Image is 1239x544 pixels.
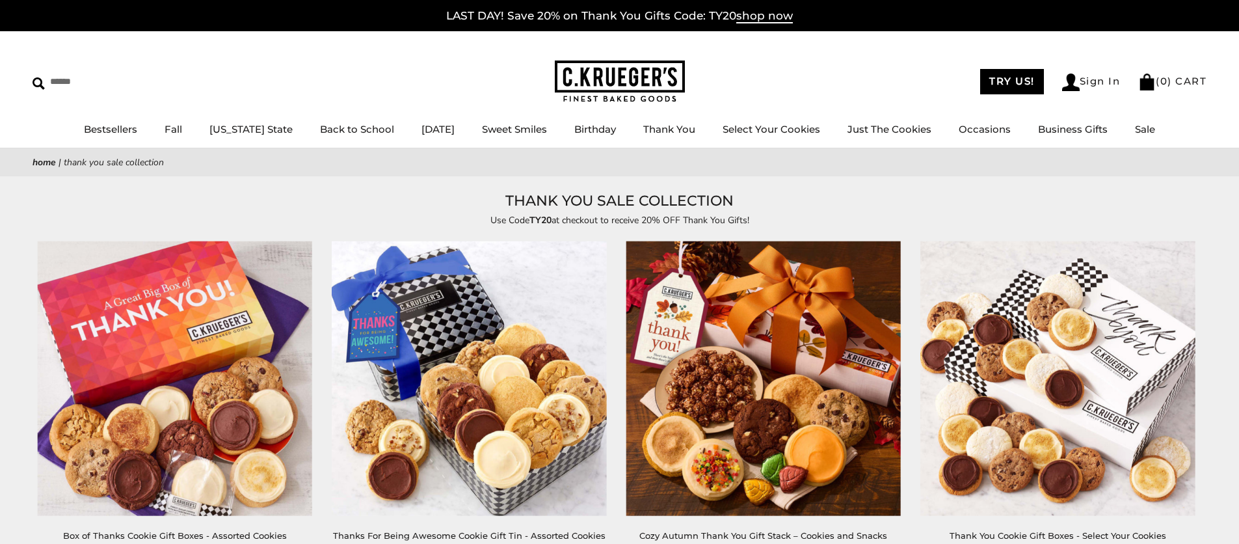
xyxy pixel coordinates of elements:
a: Thank You Cookie Gift Boxes - Select Your Cookies [950,530,1166,541]
a: Sale [1135,123,1155,135]
img: Account [1062,74,1080,91]
a: Cozy Autumn Thank You Gift Stack – Cookies and Snacks [639,530,887,541]
span: THANK YOU SALE COLLECTION [64,156,164,169]
img: Box of Thanks Cookie Gift Boxes - Assorted Cookies [38,241,312,516]
img: C.KRUEGER'S [555,61,685,103]
span: | [59,156,61,169]
a: Back to School [320,123,394,135]
img: Thank You Cookie Gift Boxes - Select Your Cookies [920,241,1195,516]
span: 0 [1160,75,1168,87]
a: [US_STATE] State [209,123,293,135]
a: Fall [165,123,182,135]
input: Search [33,72,187,92]
img: Search [33,77,45,90]
nav: breadcrumbs [33,155,1206,170]
a: Bestsellers [84,123,137,135]
a: Select Your Cookies [723,123,820,135]
img: Cozy Autumn Thank You Gift Stack – Cookies and Snacks [626,241,901,516]
a: LAST DAY! Save 20% on Thank You Gifts Code: TY20shop now [446,9,793,23]
a: TRY US! [980,69,1044,94]
a: Sweet Smiles [482,123,547,135]
h1: THANK YOU SALE COLLECTION [52,189,1187,213]
a: Business Gifts [1038,123,1108,135]
p: Use Code at checkout to receive 20% OFF Thank You Gifts! [321,213,919,228]
a: (0) CART [1138,75,1206,87]
span: shop now [736,9,793,23]
a: Home [33,156,56,169]
a: Occasions [959,123,1011,135]
a: Birthday [574,123,616,135]
a: Thanks For Being Awesome Cookie Gift Tin - Assorted Cookies [333,530,606,541]
a: Box of Thanks Cookie Gift Boxes - Assorted Cookies [63,530,287,541]
img: Bag [1138,74,1156,90]
a: [DATE] [421,123,455,135]
strong: TY20 [529,214,552,226]
img: Thanks For Being Awesome Cookie Gift Tin - Assorted Cookies [332,241,606,516]
a: Thank You [643,123,695,135]
a: Just The Cookies [847,123,931,135]
a: Sign In [1062,74,1121,91]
